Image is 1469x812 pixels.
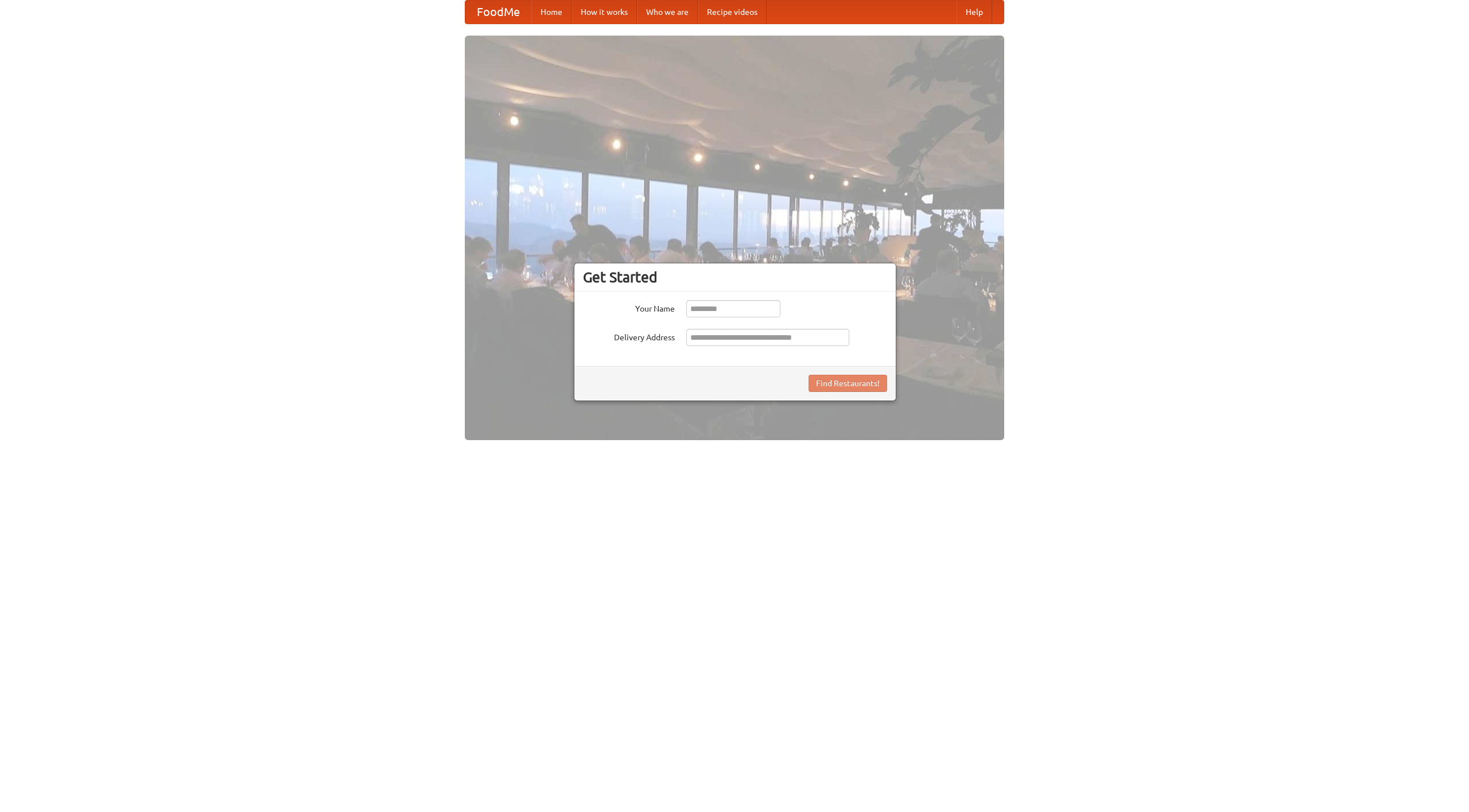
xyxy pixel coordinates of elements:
a: Recipe videos [698,1,767,24]
label: Your Name [583,300,675,314]
h3: Get Started [583,269,887,286]
a: Who we are [637,1,698,24]
a: Help [957,1,992,24]
a: FoodMe [465,1,531,24]
button: Find Restaurants! [809,375,887,392]
a: Home [531,1,572,24]
a: How it works [572,1,637,24]
label: Delivery Address [583,329,675,343]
